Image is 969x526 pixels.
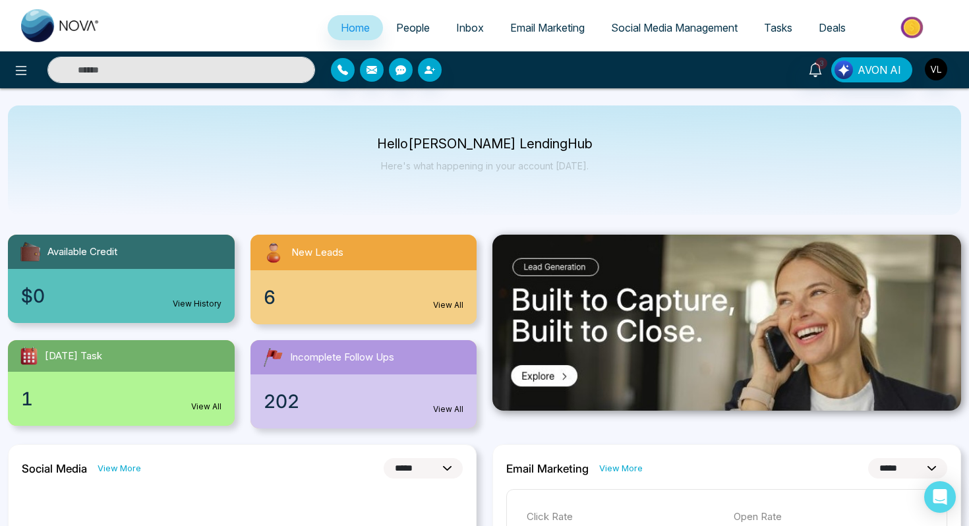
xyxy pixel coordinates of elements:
a: New Leads6View All [243,235,485,324]
img: todayTask.svg [18,345,40,366]
a: 3 [800,57,831,80]
img: . [492,235,961,411]
span: People [396,21,430,34]
a: View All [433,403,463,415]
a: Deals [806,15,859,40]
img: newLeads.svg [261,240,286,265]
p: Open Rate [734,510,927,525]
a: Home [328,15,383,40]
span: $0 [21,282,45,310]
h2: Email Marketing [506,462,589,475]
span: Available Credit [47,245,117,260]
a: View All [433,299,463,311]
p: Click Rate [527,510,720,525]
span: 1 [21,385,33,413]
a: Email Marketing [497,15,598,40]
img: availableCredit.svg [18,240,42,264]
img: Market-place.gif [866,13,961,42]
h2: Social Media [22,462,87,475]
div: Open Intercom Messenger [924,481,956,513]
img: Lead Flow [835,61,853,79]
a: People [383,15,443,40]
p: Hello [PERSON_NAME] LendingHub [377,138,593,150]
img: Nova CRM Logo [21,9,100,42]
a: View History [173,298,221,310]
span: 6 [264,283,276,311]
p: Here's what happening in your account [DATE]. [377,160,593,171]
button: AVON AI [831,57,912,82]
span: Tasks [764,21,792,34]
span: 202 [264,388,299,415]
span: New Leads [291,245,343,260]
span: [DATE] Task [45,349,102,364]
span: Email Marketing [510,21,585,34]
a: View More [599,462,643,475]
span: Home [341,21,370,34]
a: View More [98,462,141,475]
span: AVON AI [858,62,901,78]
a: Tasks [751,15,806,40]
span: Social Media Management [611,21,738,34]
img: followUps.svg [261,345,285,369]
span: Inbox [456,21,484,34]
span: 3 [815,57,827,69]
a: Social Media Management [598,15,751,40]
a: Inbox [443,15,497,40]
span: Incomplete Follow Ups [290,350,394,365]
span: Deals [819,21,846,34]
img: User Avatar [925,58,947,80]
a: Incomplete Follow Ups202View All [243,340,485,428]
a: View All [191,401,221,413]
